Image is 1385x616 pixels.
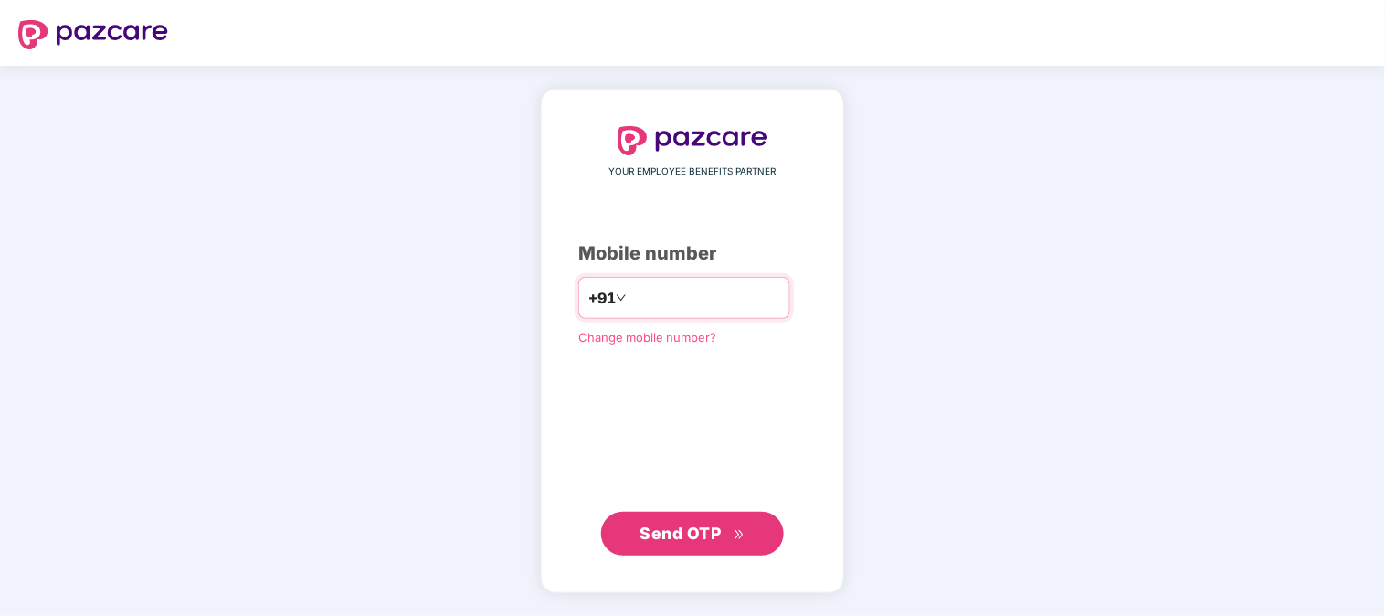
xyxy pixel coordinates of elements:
img: logo [618,126,767,155]
span: down [616,292,627,303]
span: double-right [734,529,745,541]
a: Change mobile number? [578,330,716,345]
button: Send OTPdouble-right [601,512,784,556]
img: logo [18,20,168,49]
div: Mobile number [578,239,807,268]
span: +91 [588,287,616,310]
span: YOUR EMPLOYEE BENEFITS PARTNER [609,165,777,179]
span: Send OTP [640,524,722,543]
